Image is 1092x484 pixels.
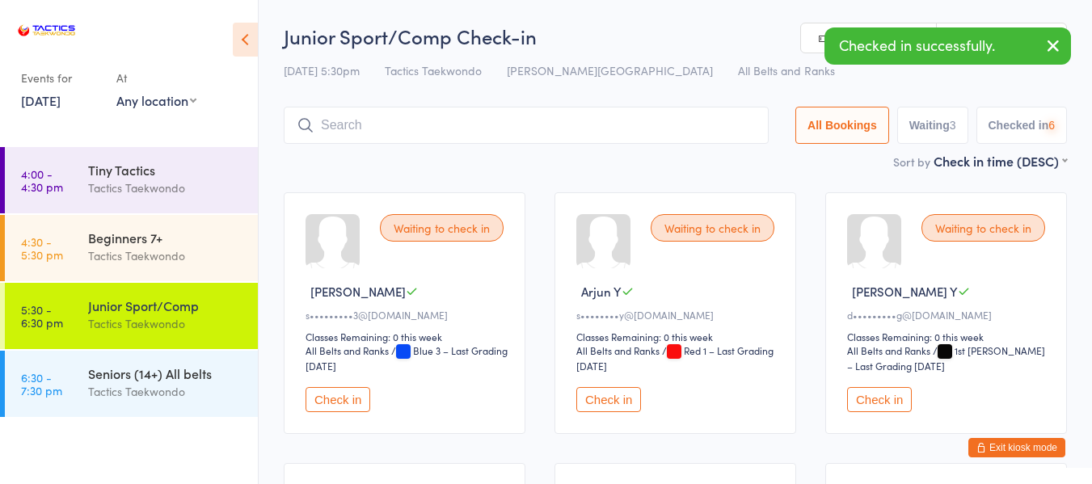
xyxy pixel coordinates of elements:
span: Arjun Y [581,283,622,300]
span: Tactics Taekwondo [385,62,482,78]
div: Tactics Taekwondo [88,314,244,333]
div: Check in time (DESC) [934,152,1067,170]
div: 6 [1048,119,1055,132]
img: Tactics Taekwondo [16,12,77,48]
div: Beginners 7+ [88,229,244,246]
button: Check in [847,387,912,412]
button: Checked in6 [976,107,1068,144]
time: 4:30 - 5:30 pm [21,235,63,261]
div: Seniors (14+) All belts [88,364,244,382]
div: Tactics Taekwondo [88,382,244,401]
div: Tactics Taekwondo [88,246,244,265]
div: Junior Sport/Comp [88,297,244,314]
span: [PERSON_NAME][GEOGRAPHIC_DATA] [507,62,713,78]
div: All Belts and Ranks [306,343,389,357]
div: Classes Remaining: 0 this week [576,330,779,343]
div: 3 [950,119,956,132]
div: Waiting to check in [651,214,774,242]
button: Waiting3 [897,107,968,144]
a: [DATE] [21,91,61,109]
a: 6:30 -7:30 pmSeniors (14+) All beltsTactics Taekwondo [5,351,258,417]
span: All Belts and Ranks [738,62,835,78]
div: Waiting to check in [380,214,504,242]
div: At [116,65,196,91]
div: Classes Remaining: 0 this week [306,330,508,343]
div: d•••••••••g@[DOMAIN_NAME] [847,308,1050,322]
button: Check in [306,387,370,412]
div: s•••••••••3@[DOMAIN_NAME] [306,308,508,322]
label: Sort by [893,154,930,170]
a: 4:00 -4:30 pmTiny TacticsTactics Taekwondo [5,147,258,213]
span: [DATE] 5:30pm [284,62,360,78]
time: 6:30 - 7:30 pm [21,371,62,397]
button: Check in [576,387,641,412]
div: s••••••••y@[DOMAIN_NAME] [576,308,779,322]
div: Checked in successfully. [824,27,1071,65]
button: Exit kiosk mode [968,438,1065,457]
div: Events for [21,65,100,91]
div: All Belts and Ranks [847,343,930,357]
span: [PERSON_NAME] Y [852,283,958,300]
div: All Belts and Ranks [576,343,660,357]
h2: Junior Sport/Comp Check-in [284,23,1067,49]
div: Any location [116,91,196,109]
div: Tactics Taekwondo [88,179,244,197]
button: All Bookings [795,107,889,144]
time: 4:00 - 4:30 pm [21,167,63,193]
div: Waiting to check in [921,214,1045,242]
time: 5:30 - 6:30 pm [21,303,63,329]
div: Classes Remaining: 0 this week [847,330,1050,343]
input: Search [284,107,769,144]
a: 5:30 -6:30 pmJunior Sport/CompTactics Taekwondo [5,283,258,349]
div: Tiny Tactics [88,161,244,179]
span: [PERSON_NAME] [310,283,406,300]
a: 4:30 -5:30 pmBeginners 7+Tactics Taekwondo [5,215,258,281]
